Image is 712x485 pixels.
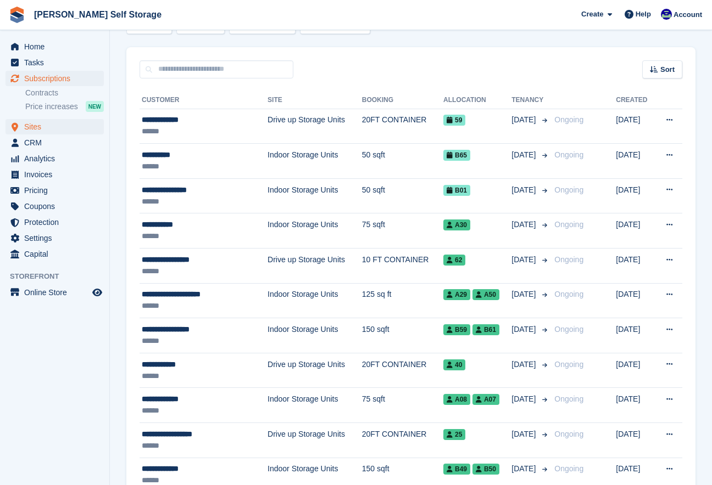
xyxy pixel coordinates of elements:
[660,64,675,75] span: Sort
[24,55,90,70] span: Tasks
[268,178,362,213] td: Indoor Storage Units
[25,100,104,112] a: Price increases NEW
[24,167,90,182] span: Invoices
[362,213,443,249] td: 75 sqft
[616,283,654,318] td: [DATE]
[443,289,470,300] span: A29
[86,101,104,112] div: NEW
[554,255,583,264] span: Ongoing
[511,92,550,109] th: Tenancy
[616,318,654,353] td: [DATE]
[5,199,104,214] a: menu
[554,394,583,403] span: Ongoing
[268,318,362,353] td: Indoor Storage Units
[362,92,443,109] th: Booking
[616,144,654,179] td: [DATE]
[362,388,443,423] td: 75 sqft
[24,135,90,150] span: CRM
[511,428,538,440] span: [DATE]
[554,325,583,334] span: Ongoing
[5,55,104,70] a: menu
[554,290,583,298] span: Ongoing
[5,230,104,246] a: menu
[443,185,470,196] span: B01
[472,394,499,405] span: A07
[616,423,654,458] td: [DATE]
[511,463,538,475] span: [DATE]
[362,318,443,353] td: 150 sqft
[362,353,443,388] td: 20FT CONTAINER
[5,39,104,54] a: menu
[443,359,465,370] span: 40
[443,150,470,161] span: B65
[511,254,538,266] span: [DATE]
[24,151,90,166] span: Analytics
[268,388,362,423] td: Indoor Storage Units
[5,151,104,166] a: menu
[24,285,90,300] span: Online Store
[5,71,104,86] a: menu
[268,144,362,179] td: Indoor Storage Units
[5,215,104,230] a: menu
[362,109,443,144] td: 20FT CONTAINER
[91,286,104,299] a: Preview store
[5,135,104,150] a: menu
[268,423,362,458] td: Drive up Storage Units
[511,114,538,126] span: [DATE]
[9,7,25,23] img: stora-icon-8386f47178a22dfd0bd8f6a31ec36ba5ce8667c1dd55bd0f319d3a0aa187defe.svg
[24,71,90,86] span: Subscriptions
[554,464,583,473] span: Ongoing
[511,149,538,161] span: [DATE]
[30,5,166,24] a: [PERSON_NAME] Self Storage
[268,353,362,388] td: Drive up Storage Units
[616,388,654,423] td: [DATE]
[268,92,362,109] th: Site
[443,255,465,266] span: 62
[554,430,583,438] span: Ongoing
[24,119,90,134] span: Sites
[554,360,583,369] span: Ongoing
[362,283,443,318] td: 125 sq ft
[616,213,654,249] td: [DATE]
[362,423,443,458] td: 20FT CONTAINER
[24,215,90,230] span: Protection
[616,249,654,284] td: [DATE]
[443,219,470,230] span: A30
[581,9,603,20] span: Create
[362,249,443,284] td: 10 FT CONTAINER
[472,289,499,300] span: A50
[554,150,583,159] span: Ongoing
[511,184,538,196] span: [DATE]
[616,92,654,109] th: Created
[5,119,104,134] a: menu
[443,429,465,440] span: 25
[511,289,538,300] span: [DATE]
[616,109,654,144] td: [DATE]
[554,220,583,229] span: Ongoing
[616,178,654,213] td: [DATE]
[472,324,499,335] span: B61
[268,109,362,144] td: Drive up Storage Units
[362,144,443,179] td: 50 sqft
[24,39,90,54] span: Home
[554,115,583,124] span: Ongoing
[5,285,104,300] a: menu
[25,88,104,98] a: Contracts
[511,324,538,335] span: [DATE]
[511,219,538,230] span: [DATE]
[268,283,362,318] td: Indoor Storage Units
[268,213,362,249] td: Indoor Storage Units
[443,464,470,475] span: B49
[24,199,90,214] span: Coupons
[443,115,465,126] span: 59
[636,9,651,20] span: Help
[5,167,104,182] a: menu
[661,9,672,20] img: Justin Farthing
[616,353,654,388] td: [DATE]
[268,249,362,284] td: Drive up Storage Units
[674,9,702,20] span: Account
[24,246,90,262] span: Capital
[443,394,470,405] span: A08
[554,185,583,194] span: Ongoing
[472,464,499,475] span: B50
